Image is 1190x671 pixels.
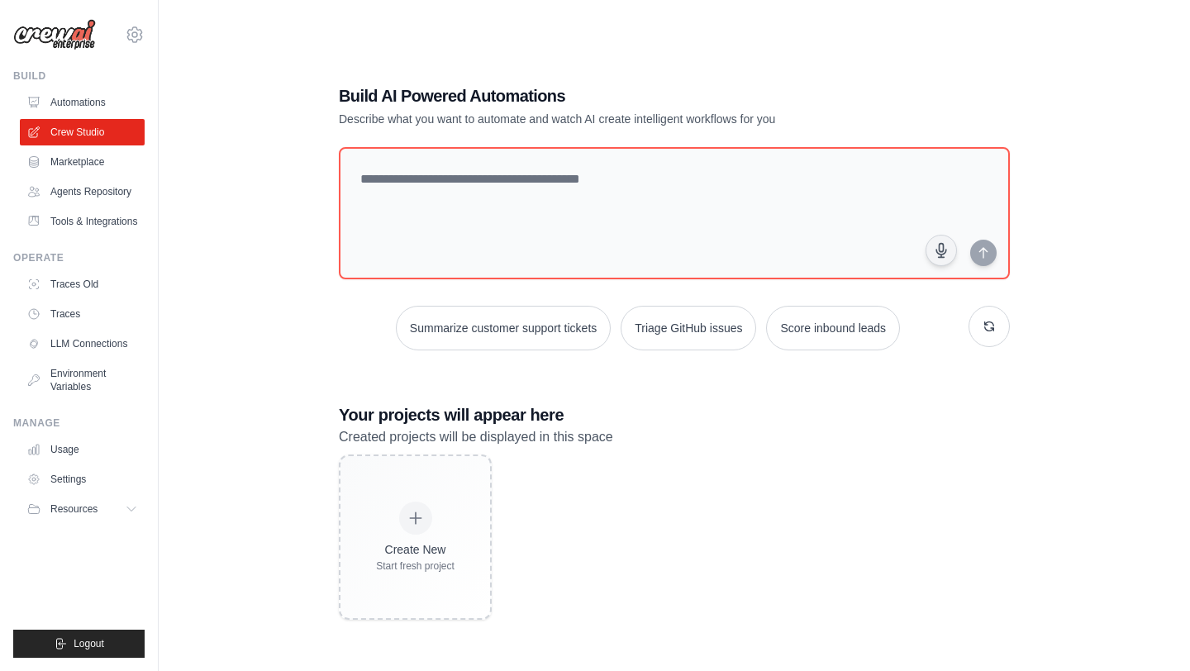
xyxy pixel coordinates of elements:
a: LLM Connections [20,331,145,357]
h1: Build AI Powered Automations [339,84,894,107]
a: Agents Repository [20,178,145,205]
div: Create New [376,541,455,558]
button: Resources [20,496,145,522]
img: Logo [13,19,96,50]
div: Build [13,69,145,83]
a: Crew Studio [20,119,145,145]
p: Describe what you want to automate and watch AI create intelligent workflows for you [339,111,894,127]
span: Logout [74,637,104,650]
span: Resources [50,502,98,516]
div: Start fresh project [376,559,455,573]
h3: Your projects will appear here [339,403,1010,426]
button: Logout [13,630,145,658]
a: Tools & Integrations [20,208,145,235]
a: Traces Old [20,271,145,297]
a: Usage [20,436,145,463]
button: Triage GitHub issues [621,306,756,350]
div: Manage [13,416,145,430]
button: Get new suggestions [969,306,1010,347]
button: Summarize customer support tickets [396,306,611,350]
a: Automations [20,89,145,116]
a: Settings [20,466,145,493]
a: Environment Variables [20,360,145,400]
button: Click to speak your automation idea [926,235,957,266]
a: Marketplace [20,149,145,175]
a: Traces [20,301,145,327]
p: Created projects will be displayed in this space [339,426,1010,448]
div: Operate [13,251,145,264]
button: Score inbound leads [766,306,900,350]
